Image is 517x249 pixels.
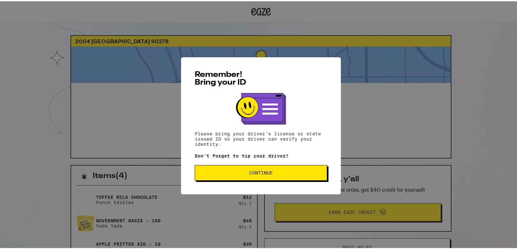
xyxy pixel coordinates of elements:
[195,130,327,145] p: Please bring your driver's license or state issued ID so your driver can verify your identity.
[249,169,273,174] span: Continue
[195,164,327,179] button: Continue
[195,70,246,85] span: Remember! Bring your ID
[195,152,327,157] p: Don't forget to tip your driver!
[4,5,47,10] span: Hi. Need any help?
